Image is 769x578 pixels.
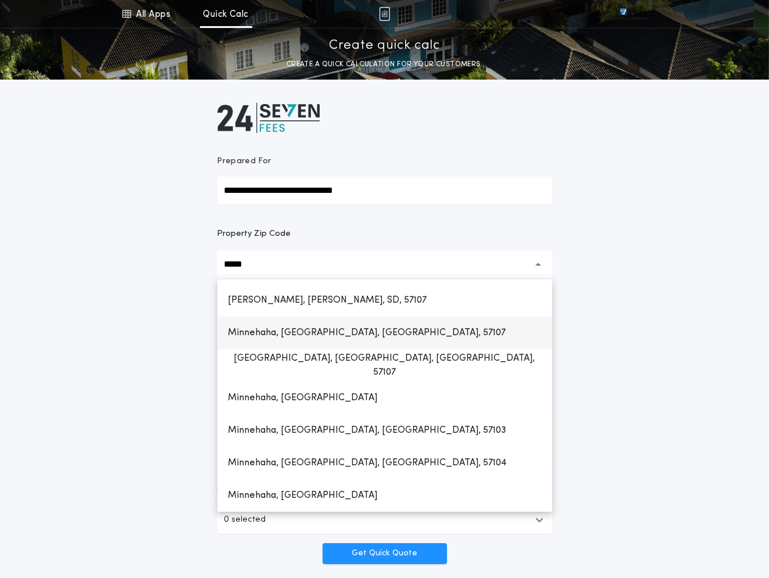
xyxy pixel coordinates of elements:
[599,8,648,20] img: vs-icon
[287,59,482,70] p: CREATE A QUICK CALCULATION FOR YOUR CUSTOMERS.
[379,7,390,21] img: img
[219,384,387,412] h1: Minnehaha, [GEOGRAPHIC_DATA]
[323,543,447,564] button: Get Quick Quote
[217,479,552,512] button: Minnehaha, [GEOGRAPHIC_DATA]
[224,513,266,527] p: 0 selected
[219,449,516,477] h1: Minnehaha, [GEOGRAPHIC_DATA], [GEOGRAPHIC_DATA], 57104
[217,382,552,414] button: Minnehaha, [GEOGRAPHIC_DATA]
[219,319,516,347] h1: Minnehaha, [GEOGRAPHIC_DATA], [GEOGRAPHIC_DATA], 57107
[217,103,320,133] img: logo
[217,284,552,317] button: [PERSON_NAME], [PERSON_NAME], SD, 57107
[219,351,550,379] h1: [GEOGRAPHIC_DATA], [GEOGRAPHIC_DATA], [GEOGRAPHIC_DATA], 57107
[217,414,552,447] button: Minnehaha, [GEOGRAPHIC_DATA], [GEOGRAPHIC_DATA], 57103
[217,317,552,349] button: Minnehaha, [GEOGRAPHIC_DATA], [GEOGRAPHIC_DATA], 57107
[219,417,516,444] h1: Minnehaha, [GEOGRAPHIC_DATA], [GEOGRAPHIC_DATA], 57103
[217,156,271,167] p: Prepared For
[217,227,291,241] label: Property Zip Code
[219,482,387,509] h1: Minnehaha, [GEOGRAPHIC_DATA]
[217,447,552,479] button: Minnehaha, [GEOGRAPHIC_DATA], [GEOGRAPHIC_DATA], 57104
[217,349,552,382] button: [GEOGRAPHIC_DATA], [GEOGRAPHIC_DATA], [GEOGRAPHIC_DATA], 57107
[217,177,552,204] input: Prepared For
[329,37,440,55] p: Create quick calc
[217,506,552,534] button: 0 selected
[219,286,437,314] h1: [PERSON_NAME], [PERSON_NAME], SD, 57107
